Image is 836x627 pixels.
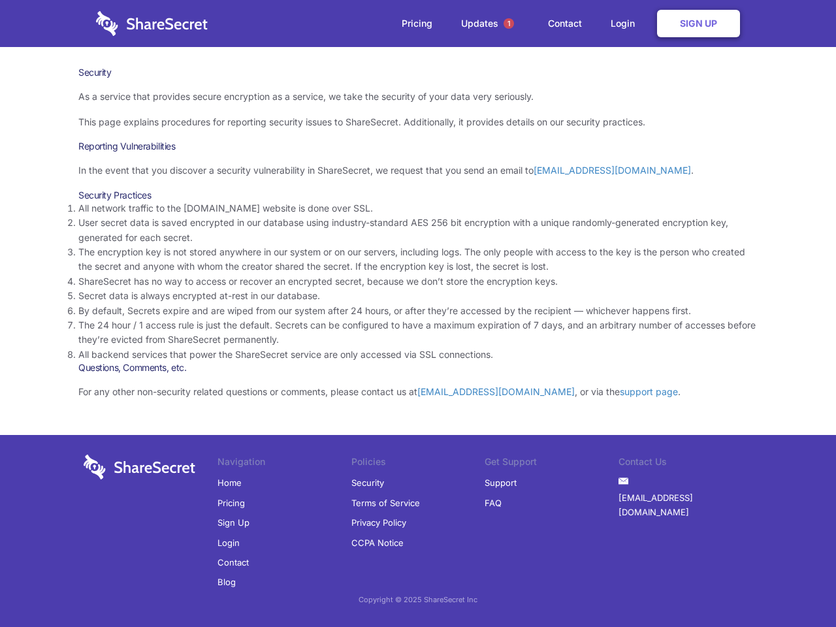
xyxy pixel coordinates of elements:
[657,10,740,37] a: Sign Up
[78,89,758,104] p: As a service that provides secure encryption as a service, we take the security of your data very...
[417,386,575,397] a: [EMAIL_ADDRESS][DOMAIN_NAME]
[217,533,240,553] a: Login
[389,3,445,44] a: Pricing
[78,289,758,303] li: Secret data is always encrypted at-rest in our database.
[217,513,249,532] a: Sign Up
[351,533,404,553] a: CCPA Notice
[78,347,758,362] li: All backend services that power the ShareSecret service are only accessed via SSL connections.
[217,455,351,473] li: Navigation
[217,572,236,592] a: Blog
[351,493,420,513] a: Terms of Service
[217,493,245,513] a: Pricing
[351,473,384,492] a: Security
[84,455,195,479] img: logo-wordmark-white-trans-d4663122ce5f474addd5e946df7df03e33cb6a1c49d2221995e7729f52c070b2.svg
[78,362,758,374] h3: Questions, Comments, etc.
[78,189,758,201] h3: Security Practices
[485,493,502,513] a: FAQ
[534,165,691,176] a: [EMAIL_ADDRESS][DOMAIN_NAME]
[535,3,595,44] a: Contact
[485,455,619,473] li: Get Support
[78,67,758,78] h1: Security
[598,3,654,44] a: Login
[78,163,758,178] p: In the event that you discover a security vulnerability in ShareSecret, we request that you send ...
[78,245,758,274] li: The encryption key is not stored anywhere in our system or on our servers, including logs. The on...
[78,140,758,152] h3: Reporting Vulnerabilities
[78,201,758,216] li: All network traffic to the [DOMAIN_NAME] website is done over SSL.
[485,473,517,492] a: Support
[217,553,249,572] a: Contact
[351,513,406,532] a: Privacy Policy
[78,216,758,245] li: User secret data is saved encrypted in our database using industry-standard AES 256 bit encryptio...
[78,318,758,347] li: The 24 hour / 1 access rule is just the default. Secrets can be configured to have a maximum expi...
[217,473,242,492] a: Home
[78,385,758,399] p: For any other non-security related questions or comments, please contact us at , or via the .
[619,455,752,473] li: Contact Us
[619,488,752,522] a: [EMAIL_ADDRESS][DOMAIN_NAME]
[620,386,678,397] a: support page
[96,11,208,36] img: logo-wordmark-white-trans-d4663122ce5f474addd5e946df7df03e33cb6a1c49d2221995e7729f52c070b2.svg
[78,274,758,289] li: ShareSecret has no way to access or recover an encrypted secret, because we don’t store the encry...
[78,304,758,318] li: By default, Secrets expire and are wiped from our system after 24 hours, or after they’re accesse...
[78,115,758,129] p: This page explains procedures for reporting security issues to ShareSecret. Additionally, it prov...
[351,455,485,473] li: Policies
[504,18,514,29] span: 1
